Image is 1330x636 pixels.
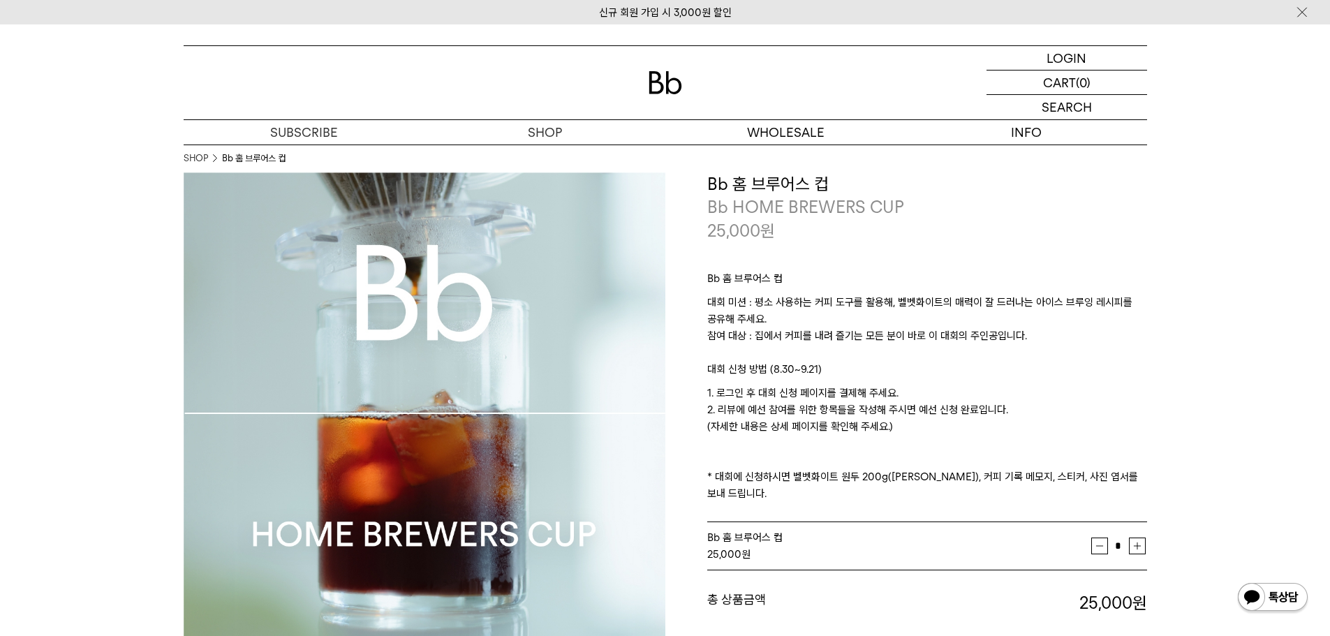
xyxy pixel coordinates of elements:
[665,120,906,145] p: WHOLESALE
[707,531,783,544] span: Bb 홈 브루어스 컵
[1076,71,1091,94] p: (0)
[707,385,1147,502] p: 1. 로그인 후 대회 신청 페이지를 결제해 주세요. 2. 리뷰에 예선 참여를 위한 항목들을 작성해 주시면 예선 신청 완료입니다. (자세한 내용은 상세 페이지를 확인해 주세요....
[707,172,1147,196] h3: Bb 홈 브루어스 컵
[707,270,1147,294] p: Bb 홈 브루어스 컵
[184,120,424,145] a: SUBSCRIBE
[222,151,286,165] li: Bb 홈 브루어스 컵
[1129,538,1146,554] button: 증가
[707,219,775,243] p: 25,000
[599,6,732,19] a: 신규 회원 가입 시 3,000원 할인
[1042,95,1092,119] p: SEARCH
[987,71,1147,95] a: CART (0)
[649,71,682,94] img: 로고
[184,151,208,165] a: SHOP
[707,195,1147,219] p: Bb HOME BREWERS CUP
[760,221,775,241] span: 원
[707,546,1091,563] div: 원
[424,120,665,145] a: SHOP
[707,361,1147,385] p: 대회 신청 방법 (8.30~9.21)
[707,548,741,561] strong: 25,000
[1132,593,1147,613] b: 원
[707,591,927,615] dt: 총 상품금액
[1236,582,1309,615] img: 카카오톡 채널 1:1 채팅 버튼
[906,120,1147,145] p: INFO
[1047,46,1086,70] p: LOGIN
[1079,593,1147,613] strong: 25,000
[987,46,1147,71] a: LOGIN
[1043,71,1076,94] p: CART
[1091,538,1108,554] button: 감소
[707,294,1147,361] p: 대회 미션 : 평소 사용하는 커피 도구를 활용해, 벨벳화이트의 매력이 잘 드러나는 아이스 브루잉 레시피를 공유해 주세요. 참여 대상 : 집에서 커피를 내려 즐기는 모든 분이 ...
